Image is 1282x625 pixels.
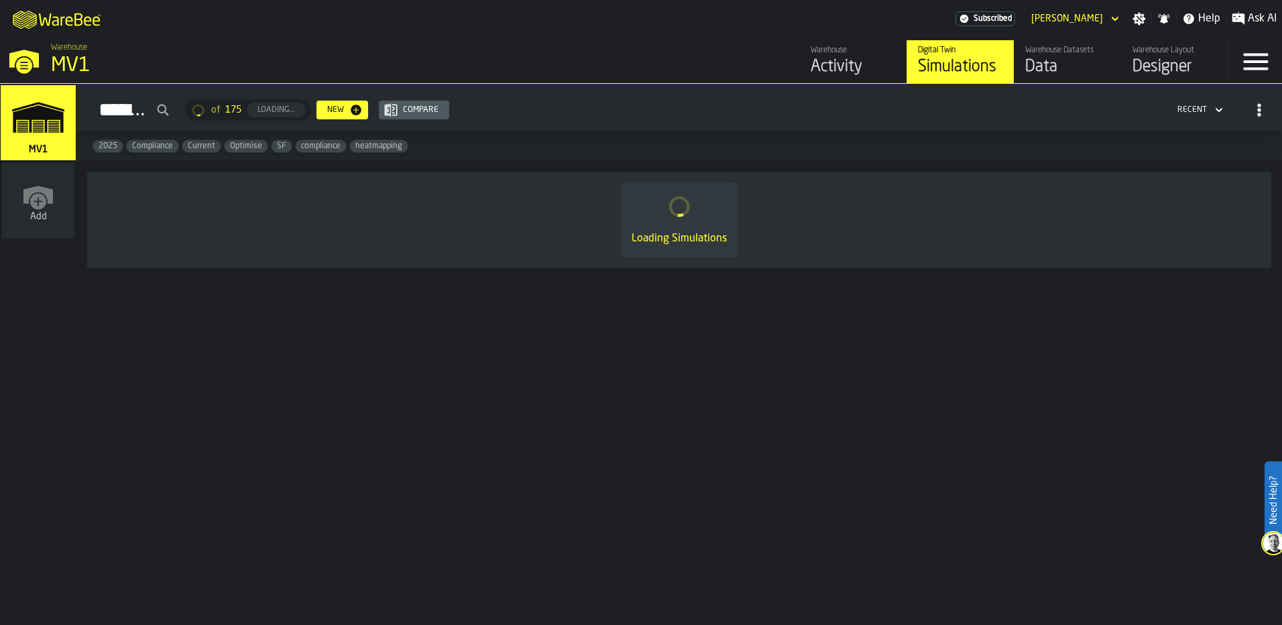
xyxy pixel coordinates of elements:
label: button-toggle-Menu [1229,40,1282,83]
div: Menu Subscription [955,11,1015,26]
div: Warehouse Layout [1132,46,1218,55]
div: Designer [1132,56,1218,78]
a: link-to-/wh/i/3ccf57d1-1e0c-4a81-a3bb-c2011c5f0d50/settings/billing [955,11,1015,26]
button: button-Compare [379,101,449,119]
span: heatmapping [350,141,408,151]
div: DropdownMenuValue-4 [1172,102,1226,118]
span: Help [1198,11,1220,27]
span: Warehouse [51,43,87,52]
div: Data [1025,56,1110,78]
div: Loading... [252,105,300,115]
div: Warehouse Datasets [1025,46,1110,55]
a: link-to-/wh/i/3ccf57d1-1e0c-4a81-a3bb-c2011c5f0d50/data [1014,40,1121,83]
span: MV1 [26,144,50,155]
label: button-toggle-Help [1177,11,1226,27]
span: Current [182,141,221,151]
a: link-to-/wh/i/3ccf57d1-1e0c-4a81-a3bb-c2011c5f0d50/feed/ [799,40,907,83]
div: DropdownMenuValue-Gavin White [1026,11,1122,27]
span: Ask AI [1248,11,1277,27]
span: Add [30,211,47,222]
span: 2025 [93,141,123,151]
div: Digital Twin [918,46,1003,55]
label: button-toggle-Notifications [1152,12,1176,25]
a: link-to-/wh/i/3ccf57d1-1e0c-4a81-a3bb-c2011c5f0d50/designer [1121,40,1228,83]
span: SF [272,141,292,151]
div: ButtonLoadMore-Loading...-Prev-First-Last [180,99,316,121]
div: Compare [398,105,444,115]
h2: button-Simulations [76,84,1282,131]
div: ItemListCard- [87,172,1271,268]
div: DropdownMenuValue-4 [1177,105,1207,115]
span: Compliance [127,141,178,151]
div: Loading Simulations [632,231,727,247]
span: Optimise [225,141,268,151]
div: New [322,105,349,115]
div: DropdownMenuValue-Gavin White [1031,13,1103,24]
span: Subscribed [974,14,1012,23]
div: MV1 [51,54,413,78]
span: compliance [296,141,346,151]
div: Activity [811,56,896,78]
label: button-toggle-Ask AI [1226,11,1282,27]
span: 175 [225,105,241,115]
div: Simulations [918,56,1003,78]
a: link-to-/wh/new [2,163,74,241]
label: Need Help? [1266,463,1281,538]
label: button-toggle-Settings [1127,12,1151,25]
a: link-to-/wh/i/3ccf57d1-1e0c-4a81-a3bb-c2011c5f0d50/simulations [907,40,1014,83]
a: link-to-/wh/i/3ccf57d1-1e0c-4a81-a3bb-c2011c5f0d50/simulations [1,85,76,163]
button: button-Loading... [247,103,306,117]
div: Warehouse [811,46,896,55]
span: of [211,105,220,115]
button: button-New [316,101,368,119]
